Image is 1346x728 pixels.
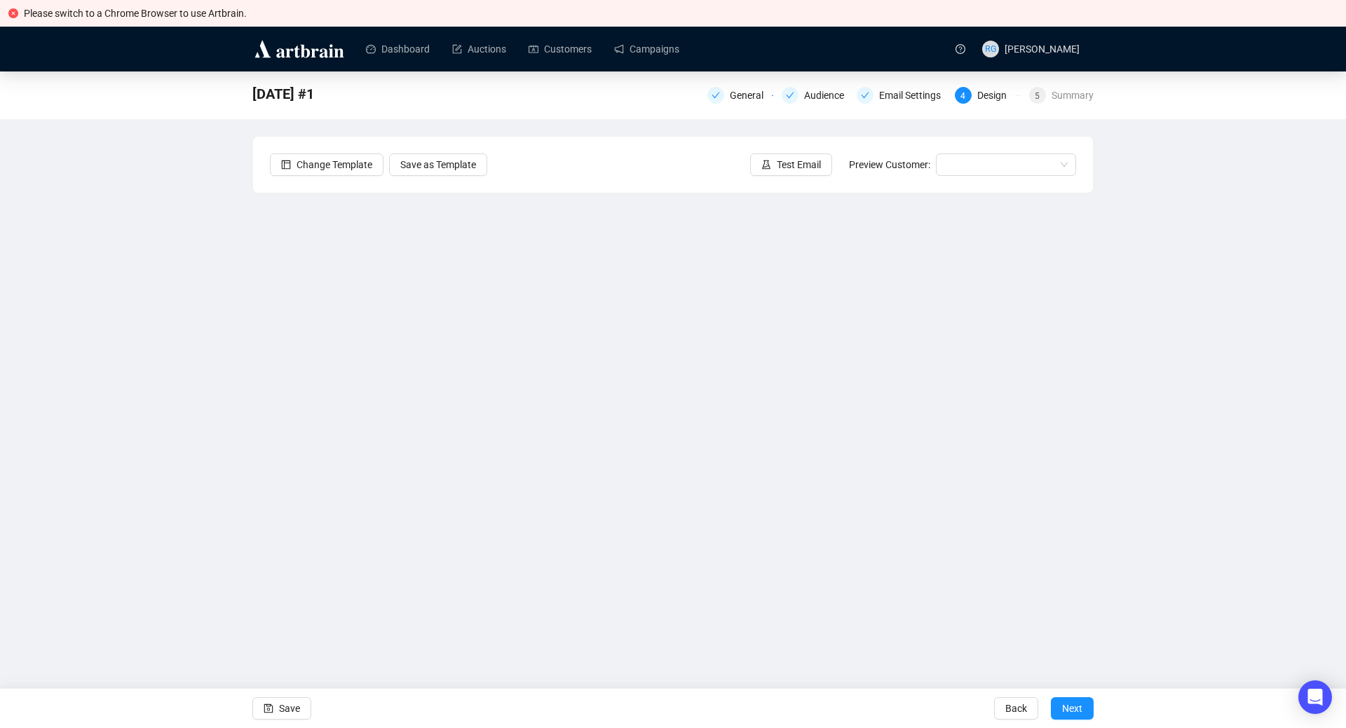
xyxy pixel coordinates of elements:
[994,697,1038,720] button: Back
[281,160,291,170] span: layout
[400,157,476,172] span: Save as Template
[804,87,852,104] div: Audience
[849,159,930,170] span: Preview Customer:
[1051,697,1094,720] button: Next
[861,91,869,99] span: check
[712,91,720,99] span: check
[1298,680,1332,714] div: Open Intercom Messenger
[252,697,311,720] button: Save
[1035,91,1040,101] span: 5
[879,87,949,104] div: Email Settings
[857,87,946,104] div: Email Settings
[956,44,965,54] span: question-circle
[297,157,372,172] span: Change Template
[1062,689,1082,728] span: Next
[786,91,794,99] span: check
[750,153,832,176] button: Test Email
[777,157,821,172] span: Test Email
[279,689,300,728] span: Save
[252,83,314,105] span: October 8, 2025 #1
[252,38,346,60] img: logo
[614,31,679,67] a: Campaigns
[947,27,974,71] a: question-circle
[761,160,771,170] span: experiment
[8,8,18,18] span: close-circle
[955,87,1021,104] div: 4Design
[529,31,592,67] a: Customers
[24,6,1338,21] div: Please switch to a Chrome Browser to use Artbrain.
[264,703,273,713] span: save
[270,153,383,176] button: Change Template
[1029,87,1094,104] div: 5Summary
[782,87,848,104] div: Audience
[1005,689,1027,728] span: Back
[1005,43,1080,55] span: [PERSON_NAME]
[1052,87,1094,104] div: Summary
[985,42,997,56] span: RG
[730,87,772,104] div: General
[366,31,430,67] a: Dashboard
[707,87,773,104] div: General
[960,91,965,101] span: 4
[977,87,1015,104] div: Design
[389,153,487,176] button: Save as Template
[452,31,506,67] a: Auctions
